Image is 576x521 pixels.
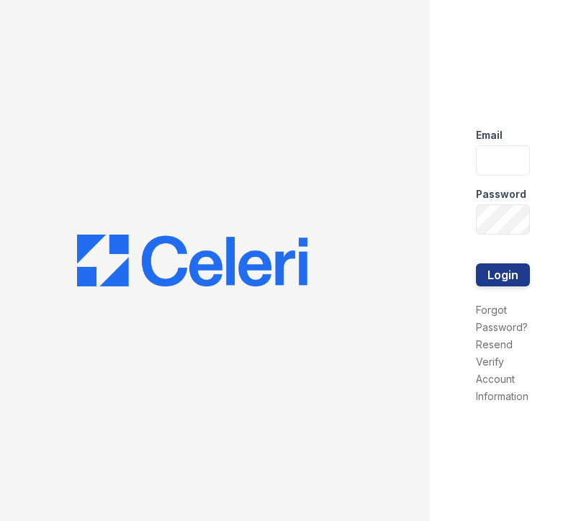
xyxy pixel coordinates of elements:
[476,263,530,286] button: Login
[476,304,528,333] a: Forgot Password?
[77,235,307,286] img: CE_Logo_Blue-a8612792a0a2168367f1c8372b55b34899dd931a85d93a1a3d3e32e68fde9ad4.png
[476,128,503,142] label: Email
[476,338,528,402] a: Resend Verify Account Information
[476,187,526,201] label: Password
